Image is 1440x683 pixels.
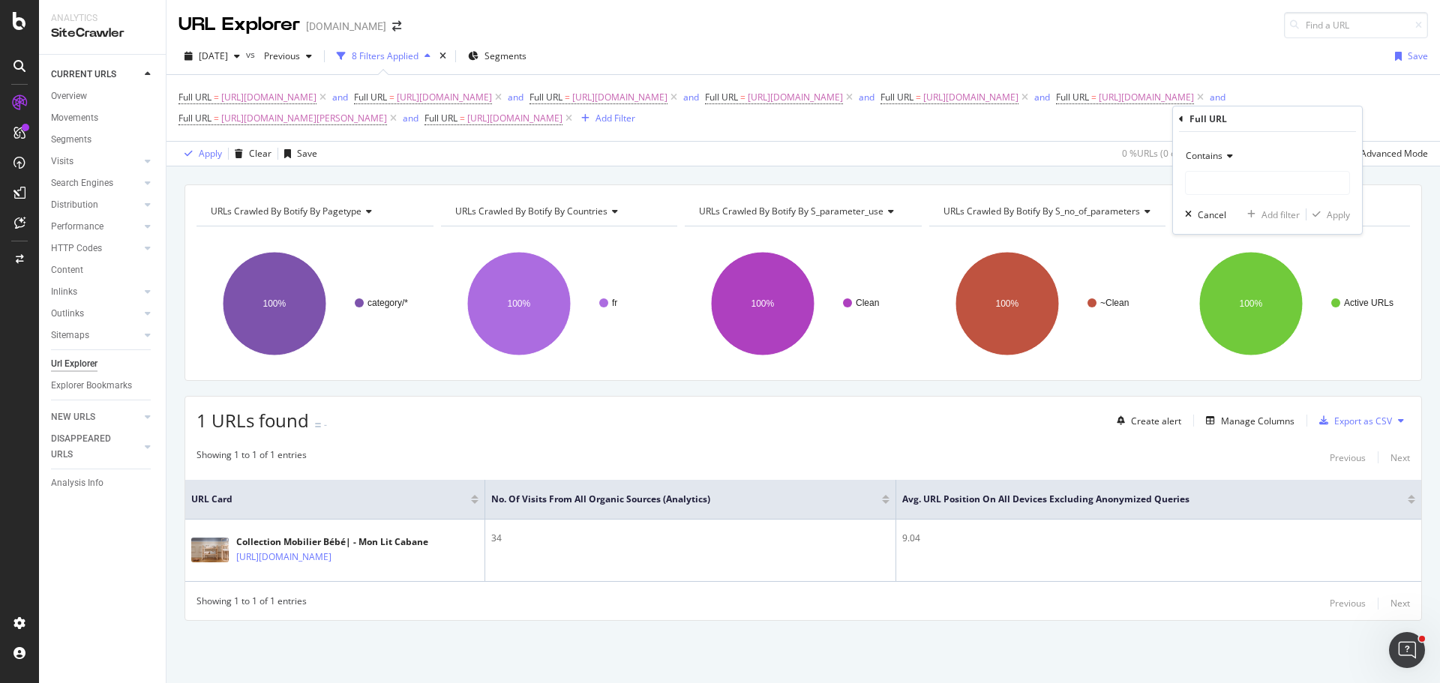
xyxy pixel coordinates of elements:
[612,298,617,308] text: fr
[748,87,843,108] span: [URL][DOMAIN_NAME]
[51,175,113,191] div: Search Engines
[297,147,317,160] div: Save
[211,205,361,217] span: URLs Crawled By Botify By pagetype
[1389,632,1425,668] iframe: Intercom live chat
[51,154,140,169] a: Visits
[529,91,562,103] span: Full URL
[324,418,327,431] div: -
[1111,409,1181,433] button: Create alert
[51,219,140,235] a: Performance
[1390,451,1410,464] div: Next
[1173,238,1410,369] svg: A chart.
[397,87,492,108] span: [URL][DOMAIN_NAME]
[191,538,229,562] img: main image
[42,24,73,36] div: v 4.0.25
[51,175,140,191] a: Search Engines
[1034,91,1050,103] div: and
[196,238,433,369] svg: A chart.
[462,44,532,68] button: Segments
[455,205,607,217] span: URLs Crawled By Botify By countries
[51,262,83,278] div: Content
[39,39,165,51] div: Domain: [DOMAIN_NAME]
[685,238,922,369] svg: A chart.
[1344,298,1393,308] text: Active URLs
[24,24,36,36] img: logo_orange.svg
[929,238,1166,369] svg: A chart.
[196,408,309,433] span: 1 URLs found
[916,91,921,103] span: =
[1327,208,1350,221] div: Apply
[51,197,98,213] div: Distribution
[263,298,286,309] text: 100%
[902,493,1385,506] span: Avg. URL Position On All Devices excluding anonymized queries
[683,91,699,103] div: and
[856,298,879,308] text: Clean
[467,108,562,129] span: [URL][DOMAIN_NAME]
[191,493,467,506] span: URL Card
[51,12,154,25] div: Analytics
[236,535,428,549] div: Collection Mobilier Bébé| - Mon Lit Cabane
[178,112,211,124] span: Full URL
[51,132,91,148] div: Segments
[389,91,394,103] span: =
[507,298,530,309] text: 100%
[51,328,89,343] div: Sitemaps
[51,431,140,463] a: DISAPPEARED URLS
[178,91,211,103] span: Full URL
[214,112,219,124] span: =
[1179,207,1226,222] button: Cancel
[51,378,132,394] div: Explorer Bookmarks
[51,241,140,256] a: HTTP Codes
[751,298,775,309] text: 100%
[221,87,316,108] span: [URL][DOMAIN_NAME]
[149,87,161,99] img: tab_keywords_by_traffic_grey.svg
[354,91,387,103] span: Full URL
[258,44,318,68] button: Previous
[1189,112,1227,125] div: Full URL
[51,409,140,425] a: NEW URLS
[1306,207,1350,222] button: Apply
[1099,87,1194,108] span: [URL][DOMAIN_NAME]
[1034,90,1050,104] button: and
[51,475,155,491] a: Analysis Info
[214,91,219,103] span: =
[491,532,889,545] div: 34
[51,219,103,235] div: Performance
[1200,412,1294,430] button: Manage Columns
[208,199,420,223] h4: URLs Crawled By Botify By pagetype
[306,19,386,34] div: [DOMAIN_NAME]
[1198,208,1226,221] div: Cancel
[278,142,317,166] button: Save
[1330,597,1366,610] div: Previous
[51,132,155,148] a: Segments
[51,328,140,343] a: Sitemaps
[315,423,321,427] img: Equal
[51,306,84,322] div: Outlinks
[508,91,523,103] div: and
[51,67,116,82] div: CURRENT URLS
[392,21,401,31] div: arrow-right-arrow-left
[441,238,678,369] svg: A chart.
[199,147,222,160] div: Apply
[484,49,526,62] span: Segments
[565,91,570,103] span: =
[258,49,300,62] span: Previous
[51,378,155,394] a: Explorer Bookmarks
[436,49,449,64] div: times
[1389,44,1428,68] button: Save
[923,87,1018,108] span: [URL][DOMAIN_NAME]
[51,197,140,213] a: Distribution
[1390,597,1410,610] div: Next
[178,12,300,37] div: URL Explorer
[902,532,1415,545] div: 9.04
[424,112,457,124] span: Full URL
[51,67,140,82] a: CURRENT URLS
[51,475,103,491] div: Analysis Info
[705,91,738,103] span: Full URL
[249,147,271,160] div: Clear
[221,108,387,129] span: [URL][DOMAIN_NAME][PERSON_NAME]
[1240,298,1263,309] text: 100%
